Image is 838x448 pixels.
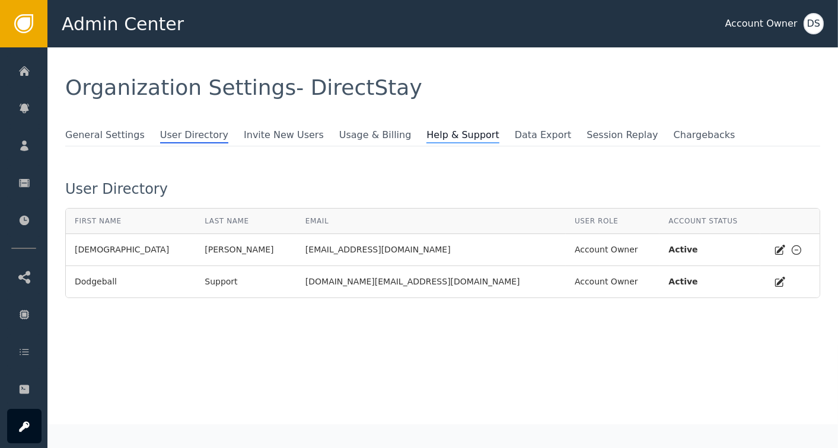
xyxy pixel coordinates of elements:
[668,244,751,256] div: Active
[674,128,735,142] span: Chargebacks
[305,276,557,288] div: [DOMAIN_NAME][EMAIL_ADDRESS][DOMAIN_NAME]
[66,209,196,234] th: First Name
[575,276,651,288] div: Account Owner
[205,276,288,288] div: Support
[205,244,288,256] div: [PERSON_NAME]
[515,128,572,142] span: Data Export
[725,17,798,31] div: Account Owner
[65,128,145,142] span: General Settings
[804,13,824,34] button: DS
[575,244,651,256] div: Account Owner
[305,244,557,256] div: [EMAIL_ADDRESS][DOMAIN_NAME]
[160,128,228,143] span: User Directory
[196,209,297,234] th: Last Name
[339,128,412,142] span: Usage & Billing
[566,209,659,234] th: User Role
[244,128,324,142] span: Invite New Users
[297,209,566,234] th: Email
[426,128,499,143] span: Help & Support
[65,182,820,196] div: User Directory
[65,75,422,100] span: Organization Settings - DirectStay
[659,209,760,234] th: Account Status
[75,244,187,256] div: [DEMOGRAPHIC_DATA]
[668,276,751,288] div: Active
[62,11,184,37] span: Admin Center
[587,128,658,142] span: Session Replay
[75,276,187,288] div: Dodgeball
